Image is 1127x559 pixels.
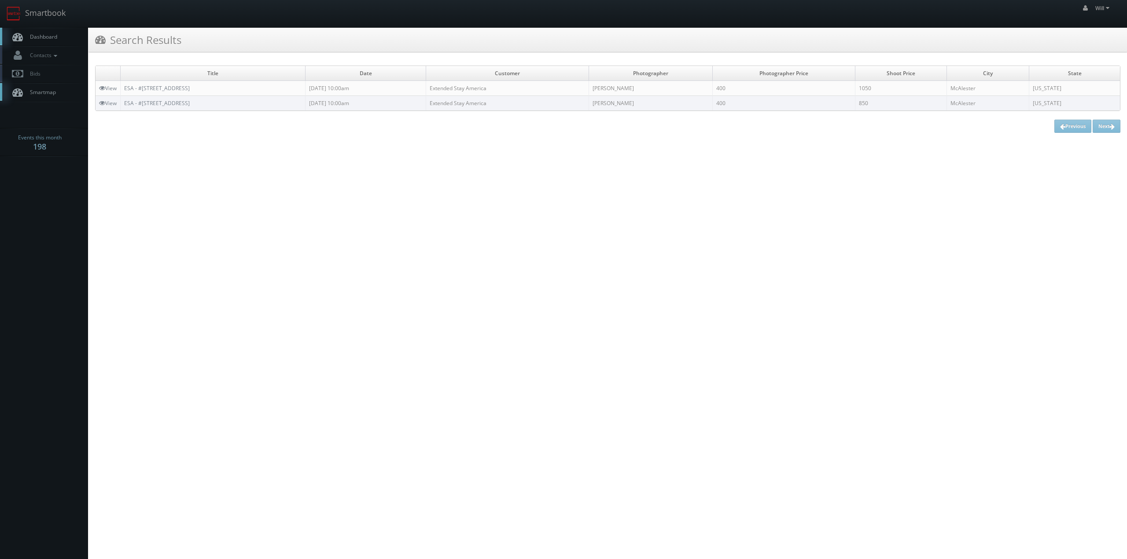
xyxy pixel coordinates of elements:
[121,66,306,81] td: Title
[589,81,712,96] td: [PERSON_NAME]
[1095,4,1112,12] span: Will
[947,81,1029,96] td: McAlester
[95,32,181,47] h3: Search Results
[306,81,426,96] td: [DATE] 10:00am
[426,66,589,81] td: Customer
[947,66,1029,81] td: City
[124,99,190,107] a: ESA - #[STREET_ADDRESS]
[26,88,56,96] span: Smartmap
[99,99,117,107] a: View
[18,133,62,142] span: Events this month
[712,81,855,96] td: 400
[306,66,426,81] td: Date
[855,81,947,96] td: 1050
[855,96,947,111] td: 850
[1029,96,1120,111] td: [US_STATE]
[26,51,59,59] span: Contacts
[7,7,21,21] img: smartbook-logo.png
[306,96,426,111] td: [DATE] 10:00am
[99,84,117,92] a: View
[26,33,57,40] span: Dashboard
[26,70,41,77] span: Bids
[855,66,947,81] td: Shoot Price
[426,96,589,111] td: Extended Stay America
[1029,81,1120,96] td: [US_STATE]
[712,96,855,111] td: 400
[712,66,855,81] td: Photographer Price
[1029,66,1120,81] td: State
[589,96,712,111] td: [PERSON_NAME]
[589,66,712,81] td: Photographer
[947,96,1029,111] td: McAlester
[33,141,46,152] strong: 198
[124,84,190,92] a: ESA - #[STREET_ADDRESS]
[426,81,589,96] td: Extended Stay America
